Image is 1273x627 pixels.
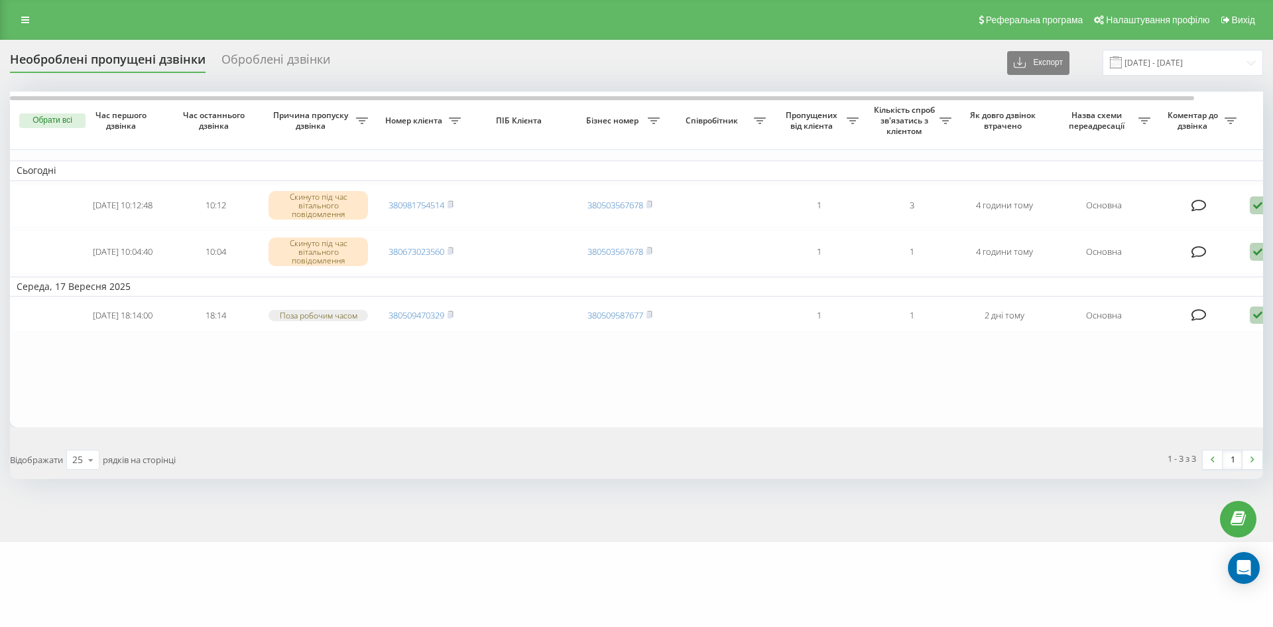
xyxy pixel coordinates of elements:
[87,110,158,131] span: Час першого дзвінка
[221,52,330,73] div: Оброблені дзвінки
[587,199,643,211] a: 380503567678
[1051,299,1157,332] td: Основна
[381,115,449,126] span: Номер клієнта
[580,115,648,126] span: Бізнес номер
[169,184,262,228] td: 10:12
[673,115,754,126] span: Співробітник
[389,245,444,257] a: 380673023560
[479,115,562,126] span: ПІБ Клієнта
[1164,110,1225,131] span: Коментар до дзвінка
[1232,15,1255,25] span: Вихід
[1228,552,1260,584] div: Open Intercom Messenger
[103,454,176,466] span: рядків на сторінці
[19,113,86,128] button: Обрати всі
[772,184,865,228] td: 1
[1051,184,1157,228] td: Основна
[269,191,368,220] div: Скинуто під час вітального повідомлення
[872,105,940,136] span: Кількість спроб зв'язатись з клієнтом
[180,110,251,131] span: Час останнього дзвінка
[958,184,1051,228] td: 4 години тому
[958,230,1051,274] td: 4 години тому
[169,230,262,274] td: 10:04
[865,299,958,332] td: 1
[269,110,356,131] span: Причина пропуску дзвінка
[269,238,368,267] div: Скинуто під час вітального повідомлення
[1058,110,1138,131] span: Назва схеми переадресації
[865,230,958,274] td: 1
[389,309,444,321] a: 380509470329
[76,299,169,332] td: [DATE] 18:14:00
[169,299,262,332] td: 18:14
[779,110,847,131] span: Пропущених від клієнта
[1223,451,1243,469] a: 1
[1051,230,1157,274] td: Основна
[10,454,63,466] span: Відображати
[1106,15,1209,25] span: Налаштування профілю
[72,453,83,466] div: 25
[986,15,1083,25] span: Реферальна програма
[772,299,865,332] td: 1
[389,199,444,211] a: 380981754514
[969,110,1040,131] span: Як довго дзвінок втрачено
[865,184,958,228] td: 3
[587,309,643,321] a: 380509587677
[772,230,865,274] td: 1
[958,299,1051,332] td: 2 дні тому
[1007,51,1069,75] button: Експорт
[1168,452,1196,465] div: 1 - 3 з 3
[76,184,169,228] td: [DATE] 10:12:48
[269,310,368,321] div: Поза робочим часом
[76,230,169,274] td: [DATE] 10:04:40
[587,245,643,257] a: 380503567678
[10,52,206,73] div: Необроблені пропущені дзвінки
